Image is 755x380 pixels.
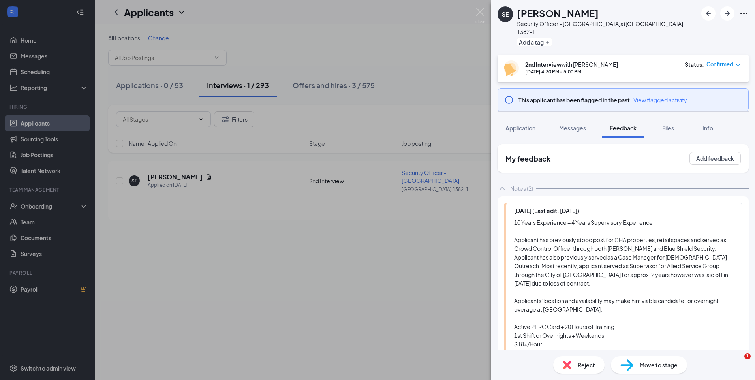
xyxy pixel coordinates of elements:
div: 10 Years Experience + 4 Years Supervisory Experience Applicant has previously stood post for CHA ... [514,218,734,374]
div: with [PERSON_NAME] [525,60,618,68]
span: Move to stage [640,361,678,369]
button: Add feedback [689,152,741,165]
div: Notes (2) [510,184,533,192]
span: 1 [744,353,751,359]
span: Files [662,124,674,132]
span: Info [702,124,713,132]
svg: Ellipses [739,9,749,18]
svg: Plus [545,40,550,45]
svg: ArrowRight [723,9,732,18]
svg: ChevronUp [498,184,507,193]
div: SE [502,10,509,18]
span: Feedback [610,124,637,132]
h1: [PERSON_NAME] [517,6,599,20]
span: Confirmed [706,60,733,68]
span: down [735,62,741,68]
span: Application [505,124,535,132]
span: [DATE] (Last edit, [DATE]) [514,207,579,214]
div: Status : [685,60,704,68]
h2: My feedback [505,154,550,164]
b: 2nd Interview [525,61,562,68]
svg: ArrowLeftNew [704,9,713,18]
span: View flagged activity [633,96,687,104]
button: ArrowLeftNew [701,6,716,21]
button: PlusAdd a tag [517,38,552,46]
div: Security Officer - [GEOGRAPHIC_DATA] at [GEOGRAPHIC_DATA] 1382-1 [517,20,697,36]
div: [DATE] 4:30 PM - 5:00 PM [525,68,618,75]
b: This applicant has been flagged in the past. [518,96,632,103]
span: Reject [578,361,595,369]
button: ArrowRight [720,6,734,21]
svg: Info [504,95,514,105]
iframe: Intercom live chat [728,353,747,372]
span: Messages [559,124,586,132]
